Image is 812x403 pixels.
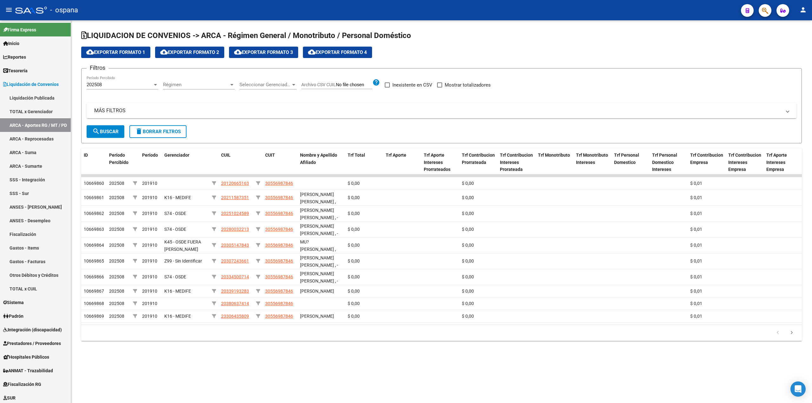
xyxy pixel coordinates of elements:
datatable-header-cell: Trf Total [345,148,383,176]
span: Borrar Filtros [135,129,181,134]
span: Sistema [3,299,24,306]
mat-icon: cloud_download [234,48,242,56]
span: $ 0,00 [462,274,474,279]
span: ID [84,153,88,158]
span: SUR [3,394,16,401]
span: Padrón [3,313,23,320]
span: 202508 [109,301,124,306]
span: 202508 [109,195,124,200]
span: CUIL [221,153,231,158]
a: go to next page [786,329,798,336]
span: 30556987846 [265,227,293,232]
mat-icon: cloud_download [308,48,316,56]
span: [PERSON_NAME] [PERSON_NAME] , - [300,224,338,236]
span: Prestadores / Proveedores [3,340,61,347]
button: Exportar Formato 3 [229,47,298,58]
span: 20211587351 [221,195,249,200]
span: Exportar Formato 3 [234,49,293,55]
span: 201910 [142,289,157,294]
span: 202508 [109,258,124,263]
datatable-header-cell: Trf Aporte [383,148,421,176]
span: $ 0,00 [462,289,474,294]
span: 201910 [142,274,157,279]
span: 202508 [109,274,124,279]
div: Open Intercom Messenger [790,381,806,397]
span: 202508 [109,211,124,216]
span: 202508 [109,289,124,294]
span: 30556987846 [265,289,293,294]
span: S74 - OSDE [164,274,186,279]
span: $ 0,01 [690,243,702,248]
span: $ 0,00 [462,195,474,200]
span: 30556987846 [265,301,293,306]
span: [PERSON_NAME] [PERSON_NAME] , - [300,271,338,283]
span: $ 0,00 [348,227,360,232]
span: [PERSON_NAME] [300,314,334,319]
span: $ 0,01 [690,211,702,216]
span: 201910 [142,227,157,232]
span: Buscar [92,129,119,134]
span: [PERSON_NAME] [300,289,334,294]
span: [PERSON_NAME] [PERSON_NAME] , [300,192,336,204]
span: $ 0,00 [348,314,360,319]
span: 30556987846 [265,195,293,200]
span: 30556987846 [265,258,293,263]
datatable-header-cell: Período [140,148,162,176]
datatable-header-cell: Trf Contribucion Intereses Prorateada [497,148,535,176]
span: 10669862 [84,211,104,216]
span: 201910 [142,301,157,306]
span: 30556987846 [265,181,293,186]
span: Integración (discapacidad) [3,326,62,333]
span: K45 - OSDE FUERA [PERSON_NAME] [164,239,201,252]
span: Archivo CSV CUIL [301,82,336,87]
span: 201910 [142,243,157,248]
span: Trf Aporte Intereses Prorrateados [424,153,450,172]
datatable-header-cell: Período Percibido [107,148,130,176]
span: Gerenciador [164,153,189,158]
span: 10669867 [84,289,104,294]
datatable-header-cell: Trf Aporte Intereses Empresa [764,148,802,176]
datatable-header-cell: Gerenciador [162,148,209,176]
span: $ 0,01 [690,314,702,319]
span: Trf Monotributo [538,153,570,158]
span: K16 - MEDIFE [164,289,191,294]
span: 202508 [87,82,102,88]
span: LIQUIDACION DE CONVENIOS -> ARCA - Régimen General / Monotributo / Personal Doméstico [81,31,411,40]
span: $ 0,00 [348,211,360,216]
span: 20305147843 [221,243,249,248]
span: $ 0,00 [348,289,360,294]
span: S74 - OSDE [164,227,186,232]
span: 30556987846 [265,211,293,216]
span: 10669865 [84,258,104,263]
span: Trf Contribucion Intereses Prorateada [500,153,533,172]
span: Trf Contribucion Empresa [690,153,723,165]
span: K16 - MEDIFE [164,195,191,200]
span: $ 0,00 [462,181,474,186]
datatable-header-cell: Trf Contribucion Empresa [688,148,726,176]
datatable-header-cell: Trf Personal Domestico [612,148,650,176]
span: $ 0,00 [348,243,360,248]
span: $ 0,00 [348,181,360,186]
datatable-header-cell: ID [81,148,107,176]
span: Trf Total [348,153,365,158]
span: Trf Aporte Intereses Empresa [766,153,787,172]
span: Exportar Formato 2 [160,49,219,55]
mat-icon: help [372,79,380,86]
span: Trf Monotributo Intereses [576,153,608,165]
datatable-header-cell: Trf Contribucion Intereses Empresa [726,148,764,176]
span: 23306435809 [221,314,249,319]
span: $ 0,00 [348,301,360,306]
span: MU?[PERSON_NAME] , [300,239,336,252]
span: Inexistente en CSV [392,81,432,89]
span: 10669866 [84,274,104,279]
h3: Filtros [87,63,108,72]
span: Fiscalización RG [3,381,41,388]
span: $ 0,01 [690,227,702,232]
span: 201910 [142,211,157,216]
span: CUIT [265,153,275,158]
span: 202508 [109,314,124,319]
span: $ 0,01 [690,289,702,294]
span: 20280032213 [221,227,249,232]
span: - ospana [50,3,78,17]
button: Exportar Formato 4 [303,47,372,58]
